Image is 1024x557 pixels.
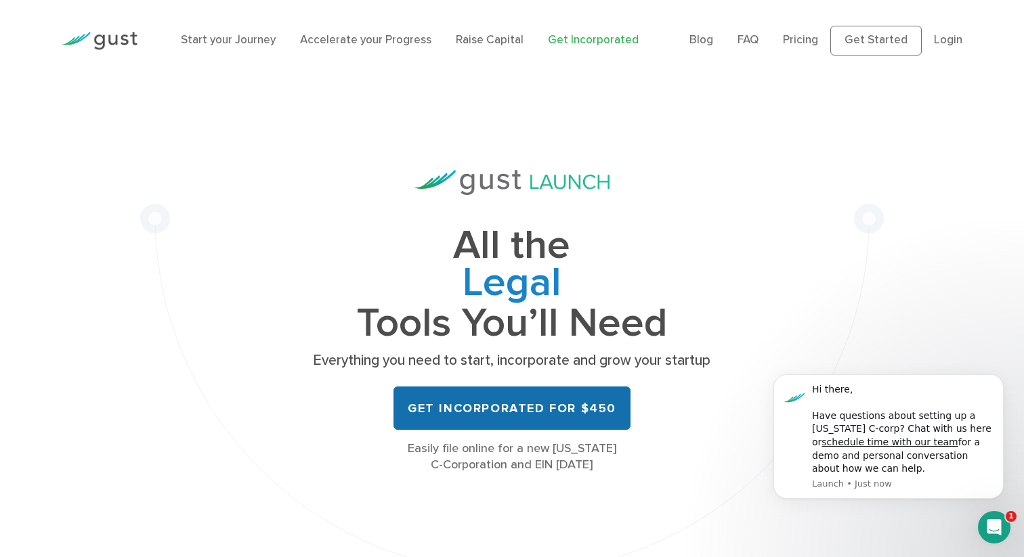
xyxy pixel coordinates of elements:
[309,265,715,305] span: Legal
[548,33,639,47] a: Get Incorporated
[414,170,610,195] img: Gust Launch Logo
[181,33,276,47] a: Start your Journey
[738,33,759,47] a: FAQ
[1006,511,1017,522] span: 1
[456,33,524,47] a: Raise Capital
[830,26,922,55] a: Get Started
[689,33,713,47] a: Blog
[309,441,715,473] div: Easily file online for a new [US_STATE] C-Corporation and EIN [DATE]
[300,33,431,47] a: Accelerate your Progress
[62,32,137,50] img: Gust Logo
[978,511,1010,543] iframe: Intercom live chat
[393,386,631,430] a: Get Incorporated for $450
[309,351,715,370] p: Everything you need to start, incorporate and grow your startup
[309,227,715,342] h1: All the Tools You’ll Need
[753,30,1024,520] iframe: Intercom notifications message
